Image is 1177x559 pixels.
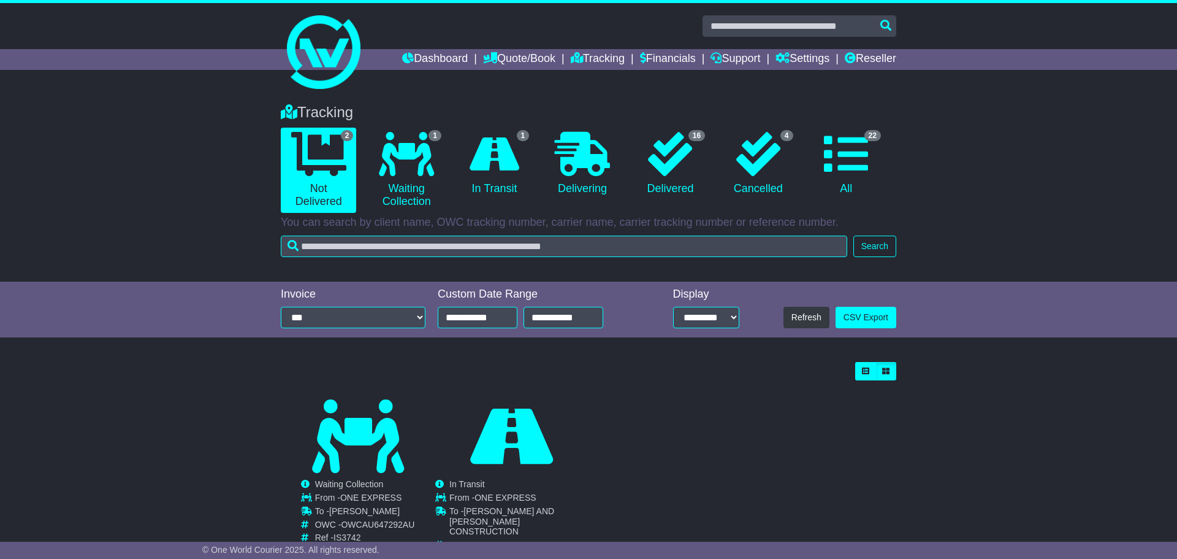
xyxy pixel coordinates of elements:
td: From - [449,493,588,506]
span: OWCAU644159AU [476,540,549,550]
span: [PERSON_NAME] [329,506,400,516]
div: Tracking [275,104,902,121]
span: 1 [429,130,441,141]
span: 2 [341,130,354,141]
td: OWC - [315,520,415,533]
td: From - [315,493,415,506]
span: 22 [864,130,881,141]
a: 1 In Transit [457,128,532,200]
td: To - [449,506,588,540]
a: 4 Cancelled [720,128,796,200]
td: OWC - [449,540,588,553]
a: Dashboard [402,49,468,70]
a: Financials [640,49,696,70]
a: 1 Waiting Collection [368,128,444,213]
span: ONE EXPRESS [474,493,536,503]
span: ONE EXPRESS [340,493,402,503]
div: Invoice [281,288,425,301]
span: In Transit [449,479,485,489]
span: © One World Courier 2025. All rights reserved. [202,545,379,555]
td: Ref - [315,533,415,543]
span: 4 [780,130,793,141]
span: [PERSON_NAME] AND [PERSON_NAME] CONSTRUCTION [449,506,554,537]
a: 16 Delivered [633,128,708,200]
a: Quote/Book [483,49,555,70]
button: Search [853,236,896,257]
a: Reseller [845,49,896,70]
button: Refresh [783,307,829,328]
a: 2 Not Delivered [281,128,356,213]
a: 22 All [809,128,884,200]
div: Display [673,288,739,301]
span: 1 [517,130,530,141]
p: You can search by client name, OWC tracking number, carrier name, carrier tracking number or refe... [281,216,896,229]
td: To - [315,506,415,520]
a: Tracking [571,49,625,70]
span: 16 [688,130,705,141]
a: CSV Export [836,307,896,328]
a: Support [710,49,760,70]
span: Waiting Collection [315,479,384,489]
a: Delivering [544,128,620,200]
span: IS3742 [333,533,360,542]
a: Settings [775,49,829,70]
div: Custom Date Range [438,288,634,301]
span: OWCAU647292AU [341,520,414,530]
